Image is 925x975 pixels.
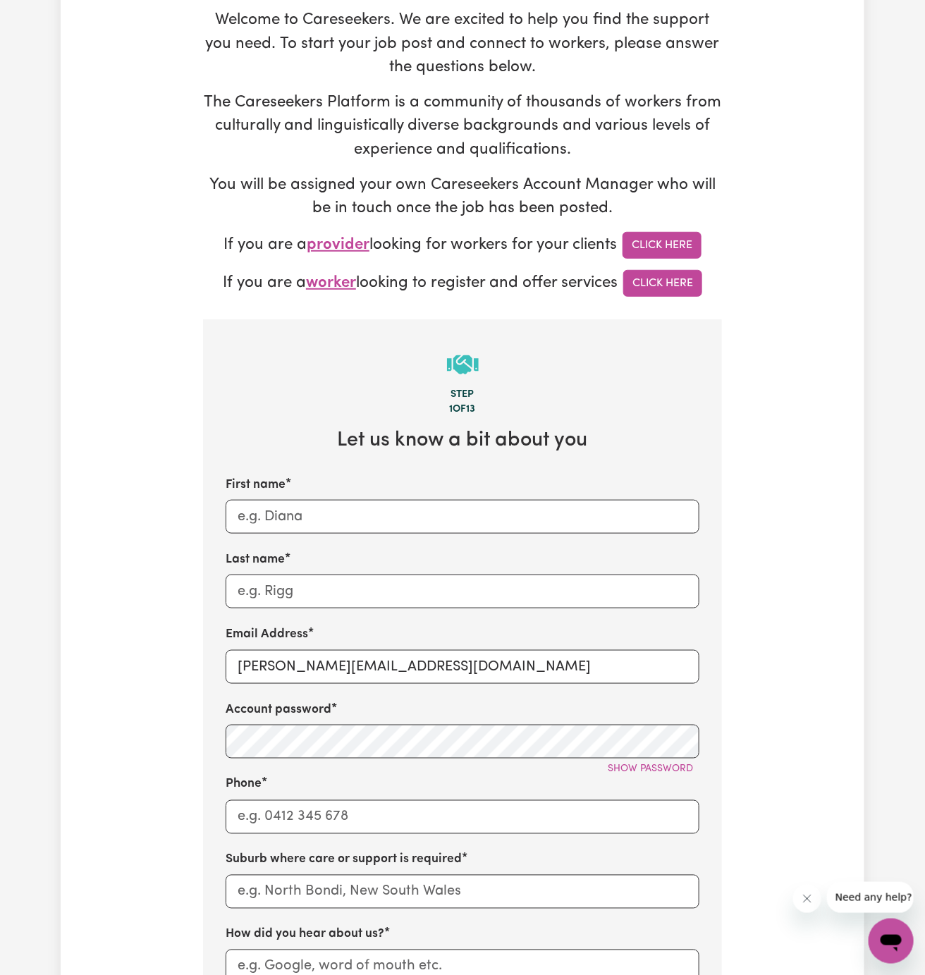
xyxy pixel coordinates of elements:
input: e.g. diana.rigg@yahoo.com.au [226,650,699,684]
label: How did you hear about us? [226,926,384,944]
iframe: Close message [793,885,821,913]
p: If you are a looking for workers for your clients [203,232,722,259]
a: Click Here [623,232,702,259]
span: worker [306,275,356,291]
input: e.g. 0412 345 678 [226,800,699,834]
p: You will be assigned your own Careseekers Account Manager who will be in touch once the job has b... [203,173,722,221]
p: If you are a looking to register and offer services [203,270,722,297]
iframe: Button to launch messaging window [869,919,914,964]
label: Email Address [226,625,308,644]
p: Welcome to Careseekers. We are excited to help you find the support you need. To start your job p... [203,8,722,80]
label: Last name [226,551,285,569]
label: First name [226,476,286,494]
span: Show password [608,764,693,775]
span: provider [307,237,369,253]
iframe: Message from company [827,882,914,913]
p: The Careseekers Platform is a community of thousands of workers from culturally and linguisticall... [203,91,722,162]
label: Suburb where care or support is required [226,851,462,869]
div: 1 of 13 [226,402,699,417]
div: Step [226,387,699,403]
a: Click Here [623,270,702,297]
input: e.g. Diana [226,500,699,534]
label: Phone [226,775,262,794]
label: Account password [226,701,331,719]
button: Show password [601,759,699,780]
input: e.g. Rigg [226,575,699,608]
h2: Let us know a bit about you [226,429,699,453]
input: e.g. North Bondi, New South Wales [226,875,699,909]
